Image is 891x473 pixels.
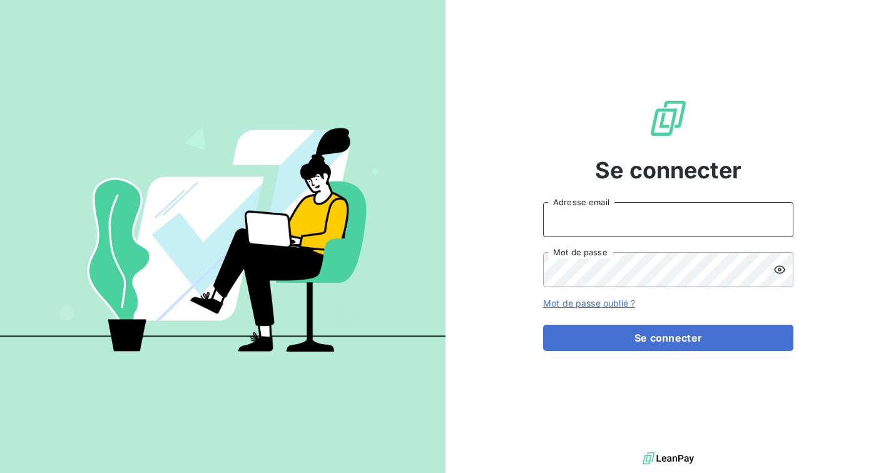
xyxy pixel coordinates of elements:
button: Se connecter [543,325,793,351]
span: Se connecter [595,153,741,187]
a: Mot de passe oublié ? [543,298,635,308]
img: logo [643,449,694,468]
img: Logo LeanPay [648,98,688,138]
input: placeholder [543,202,793,237]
